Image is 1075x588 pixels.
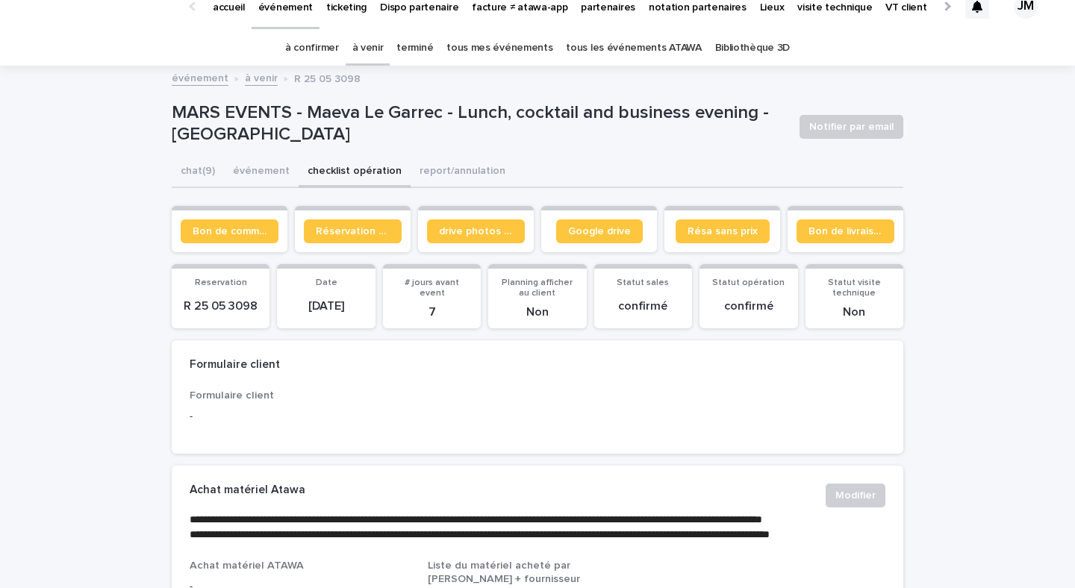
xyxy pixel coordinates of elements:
span: Formulaire client [190,390,274,401]
a: à venir [245,69,278,86]
span: Planning afficher au client [502,278,573,298]
span: Bon de livraison [808,226,882,237]
span: Liste du matériel acheté par [PERSON_NAME] + fournisseur [428,560,580,584]
a: événement [172,69,228,86]
a: tous les événements ATAWA [566,31,701,66]
p: 7 [392,305,472,319]
button: événement [224,157,299,188]
span: Google drive [568,226,631,237]
a: Réservation client [304,219,402,243]
button: checklist opération [299,157,411,188]
a: drive photos coordinateur [427,219,525,243]
p: Non [814,305,894,319]
p: [DATE] [286,299,366,313]
a: Google drive [556,219,643,243]
span: Reservation [195,278,247,287]
a: Bon de commande [181,219,278,243]
p: R 25 05 3098 [294,69,361,86]
span: Notifier par email [809,119,894,134]
p: R 25 05 3098 [181,299,261,313]
button: Notifier par email [800,115,903,139]
button: report/annulation [411,157,514,188]
a: Bon de livraison [797,219,894,243]
p: MARS EVENTS - Maeva Le Garrec - Lunch, cocktail and business evening - [GEOGRAPHIC_DATA] [172,102,788,146]
a: à venir [352,31,384,66]
span: Date [316,278,337,287]
p: Non [497,305,577,319]
a: terminé [396,31,433,66]
span: Modifier [835,488,876,503]
span: Bon de commande [193,226,267,237]
a: Bibliothèque 3D [715,31,790,66]
a: Résa sans prix [676,219,770,243]
a: à confirmer [285,31,339,66]
p: confirmé [603,299,683,313]
span: Résa sans prix [688,226,758,237]
p: confirmé [708,299,788,313]
p: - [190,409,410,425]
a: tous mes événements [446,31,552,66]
button: chat (9) [172,157,224,188]
span: drive photos coordinateur [439,226,513,237]
span: Statut visite technique [828,278,881,298]
span: Réservation client [316,226,390,237]
span: Statut sales [617,278,669,287]
h2: Achat matériel Atawa [190,484,305,497]
span: # jours avant event [405,278,459,298]
span: Achat matériel ATAWA [190,560,304,571]
button: Modifier [826,484,885,507]
span: Statut opération [712,278,785,287]
h2: Formulaire client [190,358,280,372]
